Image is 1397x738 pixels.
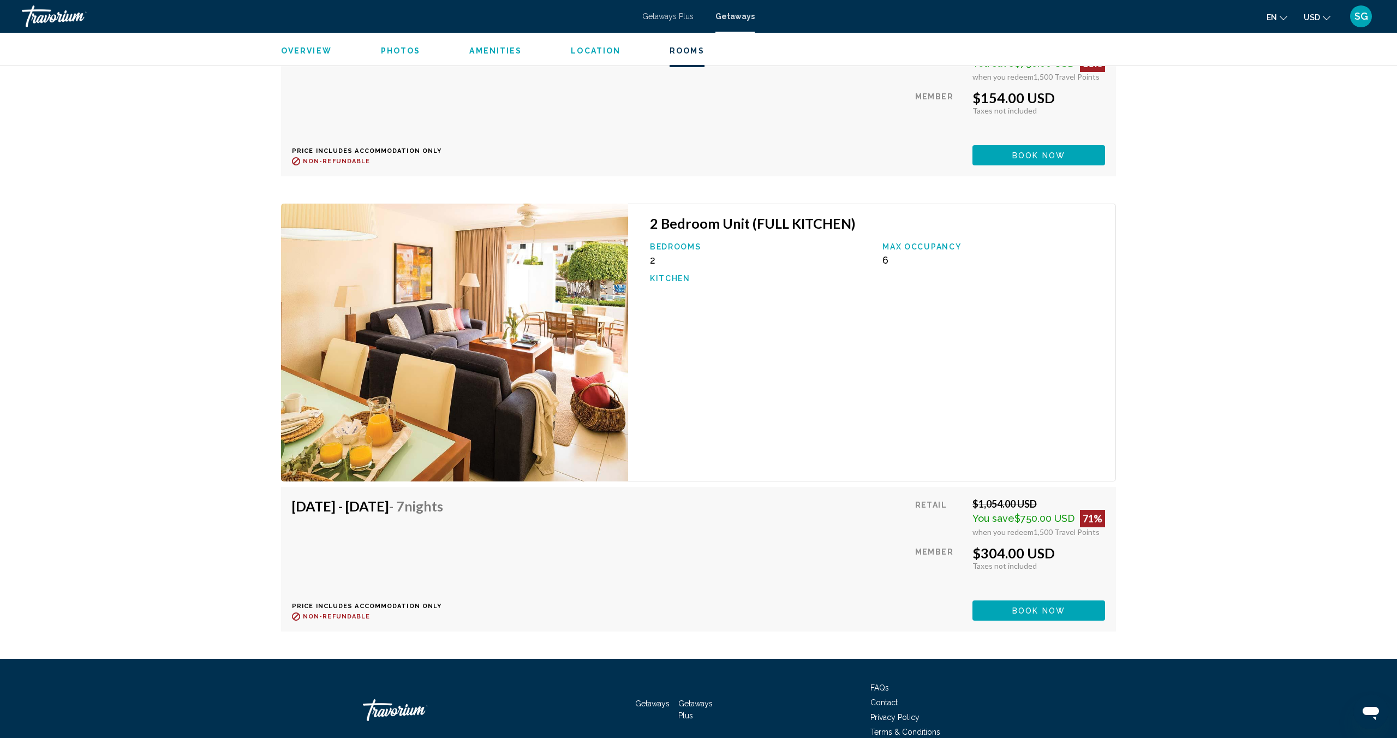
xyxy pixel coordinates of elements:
[381,46,421,55] span: Photos
[281,46,332,55] span: Overview
[915,545,964,592] div: Member
[882,254,888,266] span: 6
[635,699,670,708] a: Getaways
[22,5,631,27] a: Travorium
[870,713,920,722] a: Privacy Policy
[670,46,705,55] span: Rooms
[882,242,1105,251] p: Max Occupancy
[292,603,451,610] p: Price includes accommodation only
[670,46,705,56] button: Rooms
[972,545,1105,561] div: $304.00 USD
[281,204,628,481] img: ii_vie1.jpg
[915,90,964,137] div: Member
[870,683,889,692] a: FAQs
[972,90,1105,106] div: $154.00 USD
[469,46,522,55] span: Amenities
[972,498,1105,510] div: $1,054.00 USD
[972,72,1034,81] span: when you redeem
[303,158,370,165] span: Non-refundable
[469,46,522,56] button: Amenities
[650,274,872,283] p: Kitchen
[404,498,443,514] span: Nights
[915,498,964,537] div: Retail
[571,46,620,56] button: Location
[642,12,694,21] a: Getaways Plus
[870,698,898,707] a: Contact
[1034,527,1100,537] span: 1,500 Travel Points
[650,215,1105,231] h3: 2 Bedroom Unit (FULL KITCHEN)
[1014,513,1074,524] span: $750.00 USD
[1267,9,1287,25] button: Change language
[650,242,872,251] p: Bedrooms
[870,728,940,736] a: Terms & Conditions
[972,561,1037,570] span: Taxes not included
[363,694,472,727] a: Travorium
[1354,11,1368,22] span: SG
[1012,606,1065,615] span: Book now
[381,46,421,56] button: Photos
[715,12,755,21] a: Getaways
[303,613,370,620] span: Non-refundable
[571,46,620,55] span: Location
[972,527,1034,537] span: when you redeem
[650,254,655,266] span: 2
[281,46,332,56] button: Overview
[972,600,1105,621] button: Book now
[972,513,1014,524] span: You save
[1267,13,1277,22] span: en
[972,106,1037,115] span: Taxes not included
[1304,9,1330,25] button: Change currency
[972,145,1105,165] button: Book now
[292,498,443,514] h4: [DATE] - [DATE]
[1034,72,1100,81] span: 1,500 Travel Points
[1347,5,1375,28] button: User Menu
[292,147,451,154] p: Price includes accommodation only
[678,699,713,720] a: Getaways Plus
[1304,13,1320,22] span: USD
[389,498,443,514] span: - 7
[1353,694,1388,729] iframe: Schaltfläche zum Öffnen des Messaging-Fensters
[1012,151,1065,160] span: Book now
[1080,510,1105,527] div: 71%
